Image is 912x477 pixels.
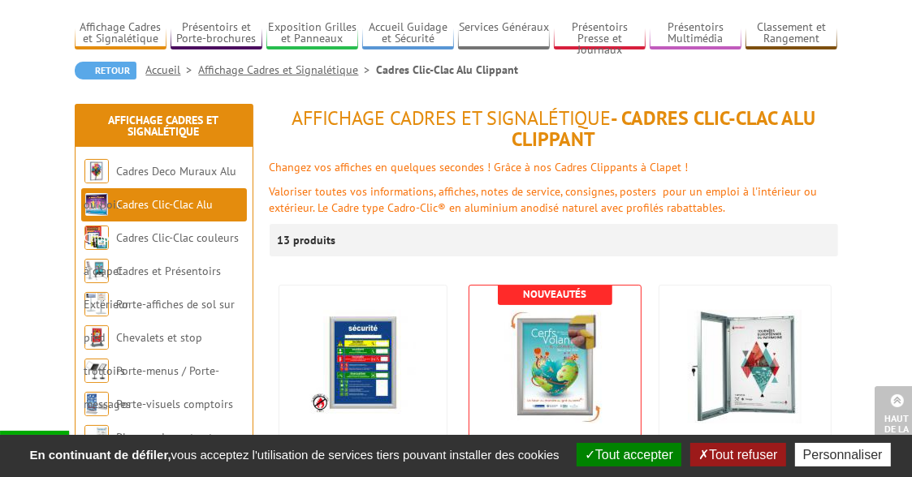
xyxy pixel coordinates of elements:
a: Affichage Cadres et Signalétique [75,20,166,47]
img: Cadres Deco Muraux Alu ou Bois [84,159,109,183]
a: Affichage Cadres et Signalétique [109,113,219,139]
font: Changez vos affiches en quelques secondes ! Grâce à nos Cadres Clippants à Clapet ! [270,160,689,174]
p: 13 produits [278,224,339,256]
img: Cadre CLIC CLAC Mural ANTI-FEU [310,310,416,415]
a: Services Généraux [458,20,550,47]
a: Accueil Guidage et Sécurité [362,20,454,47]
a: Présentoirs et Porte-brochures [171,20,262,47]
b: Nouveautés [523,287,586,301]
a: Cadres Clic-Clac Alu Clippant [84,197,214,245]
a: Présentoirs Presse et Journaux [554,20,646,47]
li: Cadres Clic-Clac Alu Clippant [377,62,519,78]
a: Porte-affiches de sol sur pied [84,297,236,345]
span: Affichage Cadres et Signalétique [292,105,611,131]
a: Cadres Deco Muraux Alu ou Bois [84,164,237,212]
img: Cadres vitrines affiches-posters intérieur / extérieur [688,310,802,423]
a: Porte-visuels comptoirs [117,397,234,411]
a: Retour [75,62,136,79]
h1: - Cadres Clic-Clac Alu Clippant [270,108,838,151]
button: Tout accepter [577,443,681,466]
img: Plaques de porte et murales [84,425,109,449]
a: Exposition Grilles et Panneaux [266,20,358,47]
a: Porte-menus / Porte-messages [84,363,220,411]
a: Cadres Clic-Clac couleurs à clapet [84,230,240,278]
span: vous acceptez l'utilisation de services tiers pouvant installer des cookies [21,448,567,462]
font: Valoriser toutes vos informations, affiches, notes de service, consignes, posters pour un emploi ... [270,184,818,215]
button: Personnaliser (fenêtre modale) [795,443,891,466]
button: Tout refuser [690,443,785,466]
strong: En continuant de défiler, [29,448,171,462]
a: Cadres et Présentoirs Extérieur [84,264,222,312]
a: Affichage Cadres et Signalétique [199,62,377,77]
a: Accueil [146,62,199,77]
a: Chevalets et stop trottoirs [84,330,203,378]
img: Cadres Eco Clic-Clac pour l'intérieur - <strong>Adhésif</strong> formats A4 - A3 [498,310,612,423]
a: Classement et Rangement [746,20,837,47]
a: Présentoirs Multimédia [650,20,741,47]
